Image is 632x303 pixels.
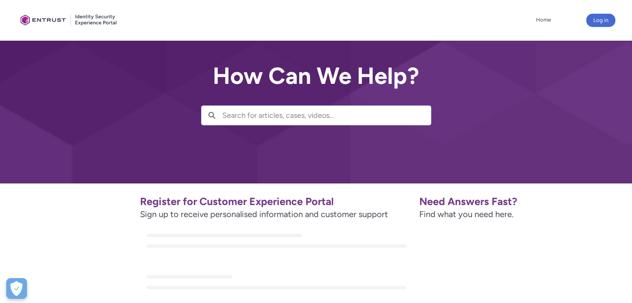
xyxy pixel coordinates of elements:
input: Search for articles, cases, videos... [222,106,431,125]
a: Home [534,14,553,26]
h2: How Can We Help? [201,63,431,89]
span: Find what you need here. [419,209,514,219]
h1: Need Answers Fast? [419,195,552,208]
button: Log in [586,14,615,27]
button: Search [202,106,222,125]
h1: Register for Customer Experience Portal [140,195,412,208]
span: Sign up to receive personalised information and customer support [140,208,412,220]
button: Open Preferences [6,278,27,299]
div: Cookie Preferences [6,278,27,299]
